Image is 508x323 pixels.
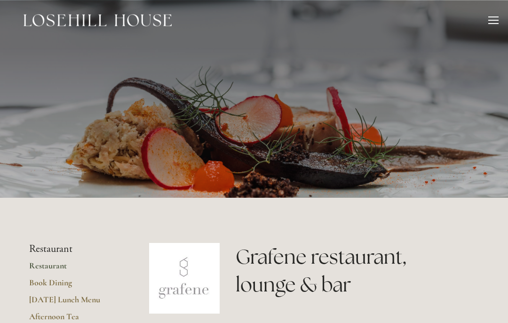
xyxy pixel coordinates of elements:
[236,243,479,299] h1: Grafene restaurant, lounge & bar
[29,243,119,255] li: Restaurant
[29,277,119,294] a: Book Dining
[29,294,119,311] a: [DATE] Lunch Menu
[29,260,119,277] a: Restaurant
[149,243,220,314] img: grafene.jpg
[24,14,172,26] img: Losehill House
